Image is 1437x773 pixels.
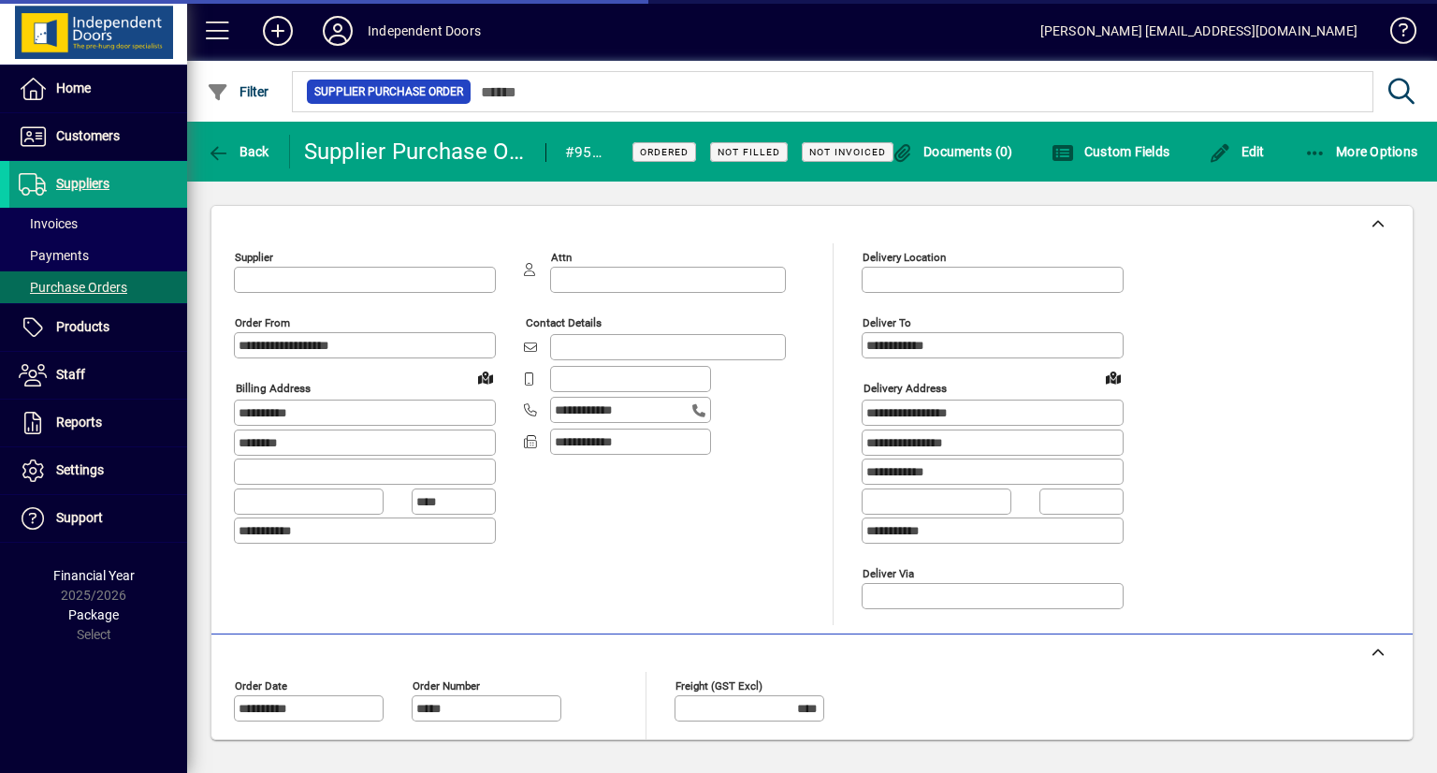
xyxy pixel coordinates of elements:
button: Back [202,135,274,168]
a: Home [9,66,187,112]
span: Back [207,144,269,159]
span: Home [56,80,91,95]
span: Edit [1209,144,1265,159]
span: Custom Fields [1052,144,1169,159]
span: Settings [56,462,104,477]
span: Not Invoiced [809,146,886,158]
span: Suppliers [56,176,109,191]
span: More Options [1304,144,1418,159]
span: Products [56,319,109,334]
span: Financial Year [53,568,135,583]
span: Reports [56,415,102,430]
mat-label: Deliver via [863,566,914,579]
button: Profile [308,14,368,48]
a: Purchase Orders [9,271,187,303]
button: Add [248,14,308,48]
span: Not Filled [718,146,780,158]
span: Ordered [640,146,689,158]
mat-label: Supplier [235,251,273,264]
div: #95790 [565,138,609,168]
mat-label: Attn [551,251,572,264]
a: Staff [9,352,187,399]
span: Filter [207,84,269,99]
button: Documents (0) [887,135,1018,168]
span: Purchase Orders [19,280,127,295]
a: View on map [471,362,501,392]
button: Edit [1204,135,1270,168]
span: Customers [56,128,120,143]
div: Independent Doors [368,16,481,46]
button: Filter [202,75,274,109]
mat-label: Freight (GST excl) [675,678,762,692]
div: Supplier Purchase Order [304,137,527,167]
mat-label: Delivery Location [863,251,946,264]
span: Payments [19,248,89,263]
span: Documents (0) [892,144,1013,159]
div: [PERSON_NAME] [EMAIL_ADDRESS][DOMAIN_NAME] [1040,16,1357,46]
span: Package [68,607,119,622]
mat-label: Deliver To [863,316,911,329]
mat-label: Order date [235,678,287,692]
mat-label: Order from [235,316,290,329]
span: Staff [56,367,85,382]
a: View on map [1098,362,1128,392]
a: Reports [9,400,187,446]
mat-label: Order number [413,678,480,692]
span: Invoices [19,216,78,231]
a: Settings [9,447,187,494]
a: Support [9,495,187,542]
a: Customers [9,113,187,160]
a: Payments [9,240,187,271]
span: Supplier Purchase Order [314,82,463,101]
app-page-header-button: Back [187,135,290,168]
button: Custom Fields [1047,135,1174,168]
a: Products [9,304,187,351]
a: Knowledge Base [1376,4,1414,65]
span: Support [56,510,103,525]
button: More Options [1299,135,1423,168]
a: Invoices [9,208,187,240]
